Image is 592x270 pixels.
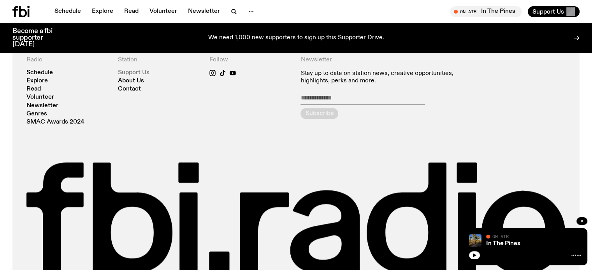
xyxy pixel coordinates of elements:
a: Volunteer [145,6,182,17]
a: Explore [87,6,118,17]
span: Support Us [532,8,564,15]
h4: Station [118,56,200,64]
a: SMAC Awards 2024 [26,119,84,125]
a: Read [119,6,143,17]
h4: Newsletter [300,56,474,64]
a: Newsletter [183,6,225,17]
a: Contact [118,86,141,92]
p: We need 1,000 new supporters to sign up this Supporter Drive. [208,35,384,42]
a: Explore [26,78,48,84]
a: Volunteer [26,94,54,100]
button: Support Us [528,6,580,17]
a: Read [26,86,41,92]
h4: Follow [209,56,292,64]
button: Subscribe [300,108,338,119]
img: Johanna stands in the middle distance amongst a desert scene with large cacti and trees. She is w... [469,234,481,247]
h4: Radio [26,56,109,64]
a: Support Us [118,70,149,76]
a: Genres [26,111,47,117]
a: Newsletter [26,103,58,109]
p: Stay up to date on station news, creative opportunities, highlights, perks and more. [300,70,474,85]
h3: Become a fbi supporter [DATE] [12,28,62,48]
a: Schedule [50,6,86,17]
a: Schedule [26,70,53,76]
a: In The Pines [486,240,520,247]
button: On AirIn The Pines [450,6,522,17]
span: On Air [492,234,509,239]
a: About Us [118,78,144,84]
